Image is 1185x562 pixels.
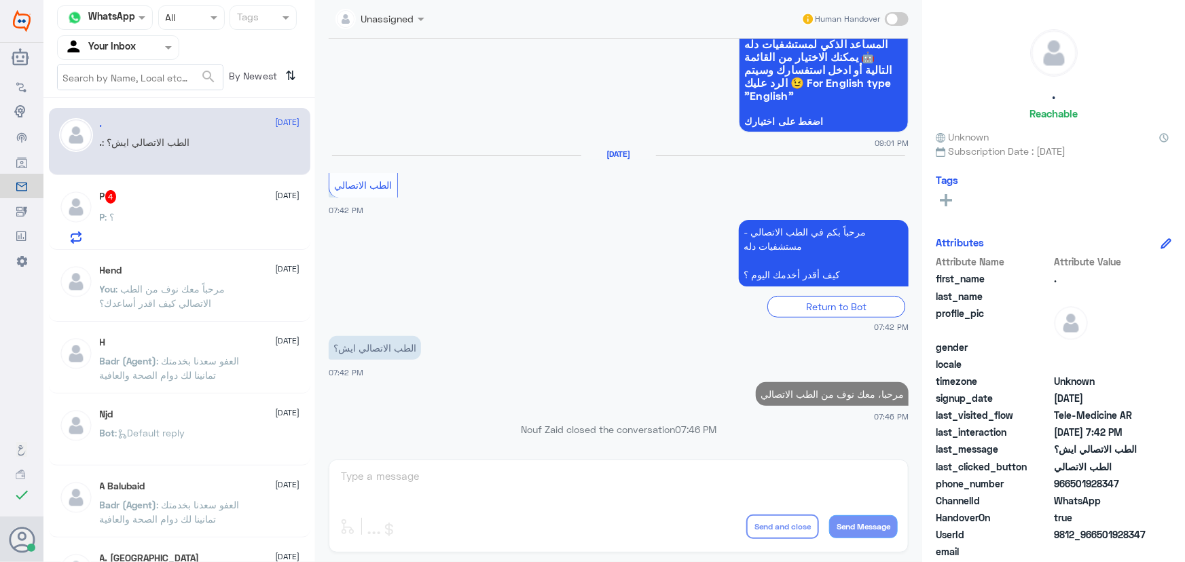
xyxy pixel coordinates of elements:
span: Subscription Date : [DATE] [936,144,1171,158]
h6: Tags [936,174,958,186]
span: last_clicked_button [936,460,1051,474]
span: اضغط على اختيارك [744,116,903,127]
img: defaultAdmin.png [59,409,93,443]
span: 966501928347 [1054,476,1152,491]
h5: Hend [100,265,122,276]
img: Widebot Logo [13,10,31,32]
span: true [1054,510,1152,525]
span: 2025-10-05T16:42:28.487Z [1054,425,1152,439]
h5: . [100,118,103,130]
span: : العفو سعدنا بخدمتك تمانينا لك دوام الصحة والعافية [100,499,240,525]
img: defaultAdmin.png [59,190,93,224]
span: phone_number [936,476,1051,491]
span: 9812_966501928347 [1054,527,1152,542]
span: 4 [105,190,117,204]
img: whatsapp.png [65,7,85,28]
span: signup_date [936,391,1051,405]
i: ⇅ [286,64,297,87]
span: 2025-10-04T18:01:38.593Z [1054,391,1152,405]
span: : Default reply [115,427,185,438]
span: By Newest [223,64,280,92]
button: Avatar [9,527,35,552]
button: Send and close [746,514,819,539]
p: 5/10/2025, 7:46 PM [756,382,909,406]
span: UserId [936,527,1051,542]
img: defaultAdmin.png [59,337,93,371]
span: last_message [936,442,1051,456]
span: last_interaction [936,425,1051,439]
div: Tags [235,10,259,27]
h5: Njd [100,409,113,420]
span: : مرحباً معك نوف من الطب الاتصالي كيف اقدر أساعدك؟ [100,283,225,309]
span: Bot [100,427,115,438]
span: الطب الاتصالي [1054,460,1152,474]
h6: [DATE] [581,149,656,159]
span: [DATE] [276,335,300,347]
span: null [1054,357,1152,371]
img: defaultAdmin.png [59,481,93,514]
span: Human Handover [815,13,880,25]
span: Unknown [936,130,989,144]
img: defaultAdmin.png [1031,30,1077,76]
button: search [200,66,217,88]
h5: H [100,337,106,348]
span: Badr (Agent) [100,499,157,510]
img: defaultAdmin.png [59,265,93,299]
span: last_visited_flow [936,408,1051,422]
span: ChannelId [936,493,1051,508]
span: last_name [936,289,1051,303]
span: : الطب الاتصالي ايش؟ [103,136,190,148]
span: [DATE] [276,407,300,419]
span: search [200,69,217,85]
span: null [1054,544,1152,559]
span: Tele-Medicine AR [1054,408,1152,422]
span: Attribute Value [1054,255,1152,269]
h5: . [1052,87,1055,102]
span: 07:46 PM [874,411,909,422]
span: gender [936,340,1051,354]
span: . [100,136,103,148]
span: P [100,211,105,223]
span: null [1054,340,1152,354]
span: profile_pic [936,306,1051,337]
span: timezone [936,374,1051,388]
p: 5/10/2025, 7:42 PM [739,220,909,286]
h5: A Balubaid [100,481,145,492]
h5: P [100,190,117,204]
span: . [1054,271,1152,286]
span: الطب الاتصالي ايش؟ [1054,442,1152,456]
button: Send Message [829,515,898,538]
span: HandoverOn [936,510,1051,525]
span: 2 [1054,493,1152,508]
img: yourInbox.svg [65,37,85,58]
span: email [936,544,1051,559]
span: first_name [936,271,1051,286]
img: defaultAdmin.png [1054,306,1088,340]
span: [DATE] [276,189,300,202]
span: 09:01 PM [875,137,909,149]
span: [DATE] [276,479,300,491]
h6: Reachable [1029,107,1078,119]
div: Return to Bot [767,296,905,317]
span: سعداء بتواجدك معنا اليوم 👋 أنا المساعد الذكي لمستشفيات دله 🤖 يمكنك الاختيار من القائمة التالية أو... [744,24,903,102]
span: : ؟ [105,211,115,223]
span: [DATE] [276,116,300,128]
i: check [14,487,30,503]
span: 07:42 PM [329,206,363,214]
span: You [100,283,116,295]
img: defaultAdmin.png [59,118,93,152]
span: [DATE] [276,263,300,275]
input: Search by Name, Local etc… [58,65,223,90]
span: : العفو سعدنا بخدمتك تمانينا لك دوام الصحة والعافية [100,355,240,381]
p: 5/10/2025, 7:42 PM [329,336,421,360]
span: Unknown [1054,374,1152,388]
span: locale [936,357,1051,371]
span: الطب الاتصالي [335,179,393,191]
span: 07:42 PM [874,321,909,333]
h6: Attributes [936,236,984,248]
span: 07:46 PM [675,424,716,435]
p: Nouf Zaid closed the conversation [329,422,909,436]
span: Badr (Agent) [100,355,157,367]
span: 07:42 PM [329,368,363,377]
span: Attribute Name [936,255,1051,269]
